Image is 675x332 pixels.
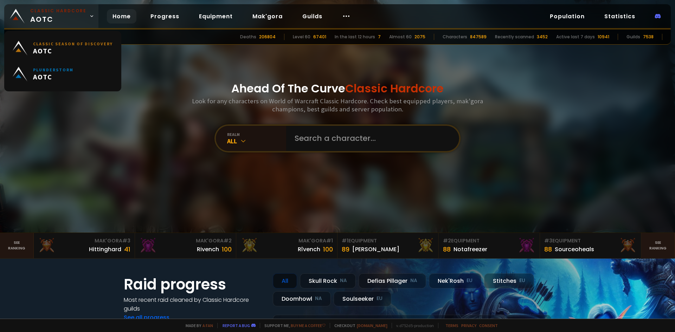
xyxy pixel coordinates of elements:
a: Privacy [461,323,476,328]
a: Mak'Gora#3Hittinghard41 [34,233,135,258]
div: 2075 [414,34,425,40]
a: Population [544,9,590,24]
a: Progress [145,9,185,24]
a: Classic HardcoreAOTC [4,4,98,28]
small: Classic Season of Discovery [33,41,113,46]
span: # 3 [544,237,552,244]
div: 88 [544,245,552,254]
span: AOTC [33,72,73,81]
small: NA [340,277,347,284]
div: Recently scanned [495,34,534,40]
div: Level 60 [293,34,310,40]
span: AOTC [33,46,113,55]
span: Checkout [330,323,387,328]
span: Made by [181,323,213,328]
small: EU [377,295,382,302]
a: Mak'Gora#1Rîvench100 [236,233,337,258]
div: Sourceoheals [555,245,594,254]
div: Characters [443,34,467,40]
a: Report a bug [223,323,250,328]
small: NA [410,277,417,284]
span: # 1 [326,237,333,244]
div: Almost 60 [389,34,412,40]
span: v. d752d5 - production [392,323,434,328]
h3: Look for any characters on World of Warcraft Classic Hardcore. Check best equipped players, mak'g... [189,97,486,113]
div: Guilds [626,34,640,40]
span: # 2 [443,237,451,244]
div: 10941 [598,34,609,40]
div: 89 [342,245,349,254]
div: Skull Rock [300,273,356,288]
a: #2Equipment88Notafreezer [439,233,540,258]
div: Hittinghard [89,245,121,254]
a: Mak'Gora#2Rivench100 [135,233,236,258]
div: Doomhowl [273,291,331,306]
h1: Ahead Of The Curve [231,80,444,97]
small: EU [467,277,472,284]
a: Mak'gora [247,9,288,24]
div: Equipment [342,237,434,245]
div: 100 [323,245,333,254]
div: All [227,137,286,145]
h4: Most recent raid cleaned by Classic Hardcore guilds [124,295,264,313]
span: # 2 [224,237,232,244]
div: Defias Pillager [359,273,426,288]
div: Stitches [484,273,534,288]
div: Deaths [240,34,256,40]
a: Equipment [193,9,238,24]
div: In the last 12 hours [335,34,375,40]
div: 3452 [537,34,548,40]
h1: Raid progress [124,273,264,295]
div: Soulseeker [334,291,391,306]
div: 100 [222,245,232,254]
div: Mak'Gora [240,237,333,245]
div: 206804 [259,34,276,40]
a: See all progress [124,313,169,321]
a: Classic Season of DiscoveryAOTC [8,35,117,61]
a: #3Equipment88Sourceoheals [540,233,641,258]
small: EU [519,277,525,284]
a: Terms [445,323,458,328]
a: [DOMAIN_NAME] [357,323,387,328]
a: #1Equipment89[PERSON_NAME] [337,233,439,258]
div: [PERSON_NAME] [352,245,399,254]
small: Plunderstorm [33,67,73,72]
div: Rîvench [298,245,320,254]
div: realm [227,132,286,137]
div: Equipment [544,237,637,245]
a: Guilds [297,9,328,24]
span: # 1 [342,237,348,244]
small: NA [315,295,322,302]
div: All [273,273,297,288]
div: 847589 [470,34,487,40]
span: AOTC [30,8,86,25]
div: 88 [443,245,451,254]
div: Rivench [197,245,219,254]
div: 41 [124,245,130,254]
div: Equipment [443,237,535,245]
a: Seeranking [641,233,675,258]
div: 7 [378,34,381,40]
div: Notafreezer [454,245,487,254]
div: Mak'Gora [38,237,130,245]
input: Search a character... [290,126,451,151]
div: Active last 7 days [556,34,595,40]
span: # 3 [122,237,130,244]
a: Consent [479,323,498,328]
a: PlunderstormAOTC [8,61,117,87]
small: Classic Hardcore [30,8,86,14]
span: Support me, [260,323,326,328]
div: 7538 [643,34,654,40]
a: Home [107,9,136,24]
a: Buy me a coffee [291,323,326,328]
div: Mak'Gora [139,237,232,245]
div: 67401 [313,34,326,40]
a: a fan [202,323,213,328]
span: Classic Hardcore [345,80,444,96]
a: Statistics [599,9,641,24]
div: Nek'Rosh [429,273,481,288]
